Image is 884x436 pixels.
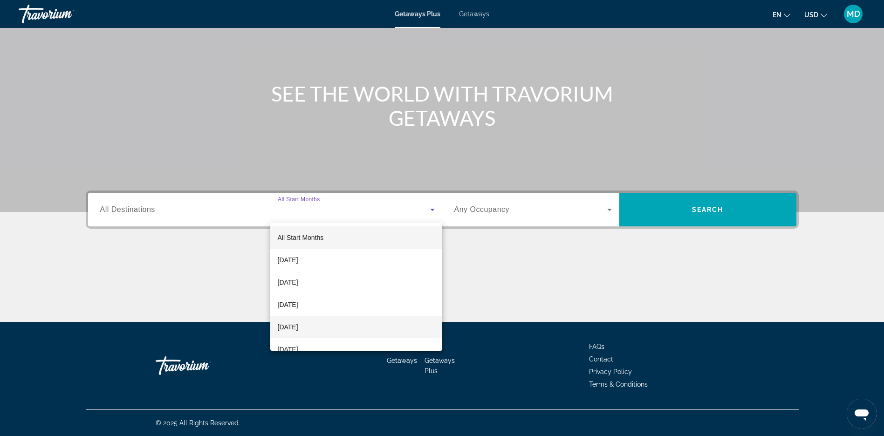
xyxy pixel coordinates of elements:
span: [DATE] [278,277,298,288]
span: All Start Months [278,234,324,241]
iframe: Button to launch messaging window [847,399,877,429]
span: [DATE] [278,344,298,355]
span: [DATE] [278,299,298,310]
span: [DATE] [278,254,298,266]
span: [DATE] [278,321,298,333]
